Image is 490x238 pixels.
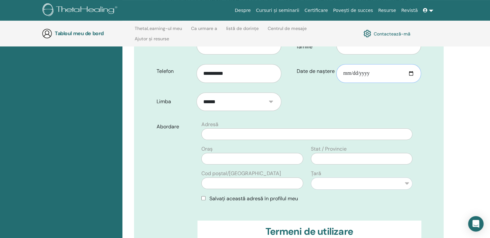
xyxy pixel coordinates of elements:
[42,28,52,39] img: generic-user-icon.jpg
[209,195,298,202] font: Salvați această adresă în profilul meu
[378,8,396,13] font: Resurse
[311,145,347,152] font: Stat / Provincie
[201,121,218,128] font: Adresă
[311,170,321,177] font: Țară
[399,5,420,16] a: Revistă
[333,8,373,13] font: Povești de succes
[135,26,182,36] a: ThetaLearning-ul meu
[253,5,302,16] a: Cursuri și seminarii
[43,3,120,18] img: logo.png
[331,5,376,16] a: Povești de succes
[374,31,410,37] font: Contactează-mă
[363,28,410,39] a: Contactează-mă
[135,36,169,42] font: Ajutor și resurse
[297,35,322,50] font: Numele de familie
[157,98,171,105] font: Limba
[226,25,259,31] font: listă de dorințe
[235,8,251,13] font: Despre
[297,68,335,74] font: Date de naștere
[201,170,281,177] font: Cod poștal/[GEOGRAPHIC_DATA]
[55,30,104,37] font: Tabloul meu de bord
[191,26,217,36] a: Ca urmare a
[268,25,307,31] font: Centrul de mesaje
[265,225,353,238] font: Termeni de utilizare
[135,36,169,46] a: Ajutor și resurse
[157,68,174,74] font: Telefon
[376,5,399,16] a: Resurse
[191,25,217,31] font: Ca urmare a
[201,145,213,152] font: Oraș
[135,25,182,31] font: ThetaLearning-ul meu
[268,26,307,36] a: Centrul de mesaje
[304,8,328,13] font: Certificare
[232,5,254,16] a: Despre
[256,8,299,13] font: Cursuri și seminarii
[363,28,371,39] img: cog.svg
[302,5,331,16] a: Certificare
[226,26,259,36] a: listă de dorințe
[157,123,179,130] font: Abordare
[401,8,418,13] font: Revistă
[468,216,484,232] div: Open Intercom Messenger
